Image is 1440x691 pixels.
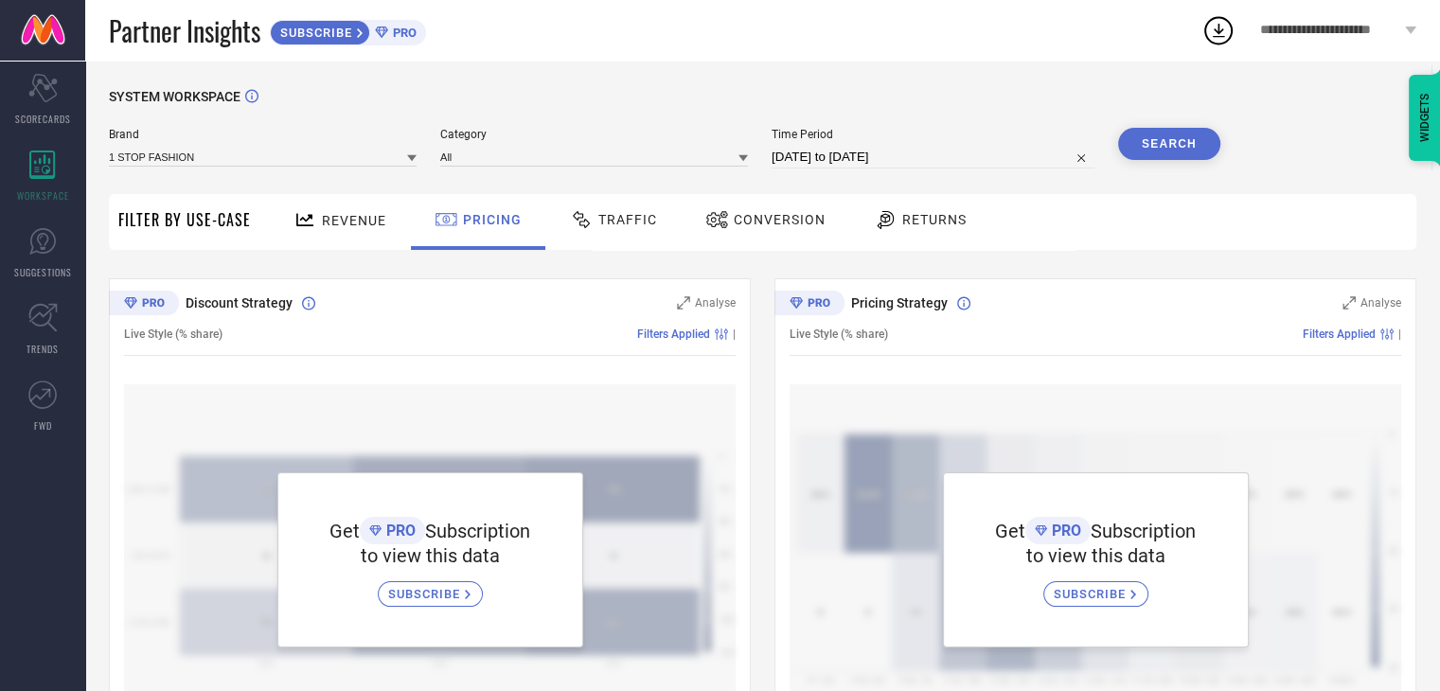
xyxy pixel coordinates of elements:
[270,15,426,45] a: SUBSCRIBEPRO
[1026,544,1165,567] span: to view this data
[388,587,465,601] span: SUBSCRIBE
[734,212,826,227] span: Conversion
[440,128,748,141] span: Category
[109,11,260,50] span: Partner Insights
[388,26,417,40] span: PRO
[1360,296,1401,310] span: Analyse
[733,328,736,341] span: |
[124,328,222,341] span: Live Style (% share)
[1398,328,1401,341] span: |
[995,520,1025,542] span: Get
[1091,520,1196,542] span: Subscription
[361,544,500,567] span: to view this data
[322,213,386,228] span: Revenue
[17,188,69,203] span: WORKSPACE
[186,295,293,310] span: Discount Strategy
[1047,522,1081,540] span: PRO
[329,520,360,542] span: Get
[772,146,1094,168] input: Select time period
[774,291,844,319] div: Premium
[14,265,72,279] span: SUGGESTIONS
[902,212,967,227] span: Returns
[34,418,52,433] span: FWD
[378,567,483,607] a: SUBSCRIBE
[1303,328,1376,341] span: Filters Applied
[677,296,690,310] svg: Zoom
[463,212,522,227] span: Pricing
[790,328,888,341] span: Live Style (% share)
[271,26,357,40] span: SUBSCRIBE
[109,89,240,104] span: SYSTEM WORKSPACE
[1201,13,1236,47] div: Open download list
[637,328,710,341] span: Filters Applied
[1043,567,1148,607] a: SUBSCRIBE
[1054,587,1130,601] span: SUBSCRIBE
[118,208,251,231] span: Filter By Use-Case
[109,291,179,319] div: Premium
[1342,296,1356,310] svg: Zoom
[695,296,736,310] span: Analyse
[109,128,417,141] span: Brand
[1118,128,1220,160] button: Search
[851,295,948,310] span: Pricing Strategy
[772,128,1094,141] span: Time Period
[382,522,416,540] span: PRO
[27,342,59,356] span: TRENDS
[425,520,530,542] span: Subscription
[15,112,71,126] span: SCORECARDS
[598,212,657,227] span: Traffic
